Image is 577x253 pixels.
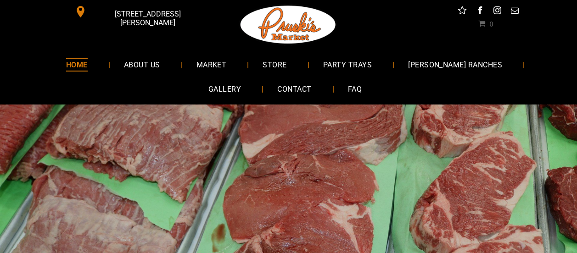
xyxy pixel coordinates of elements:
a: email [509,5,521,19]
a: facebook [474,5,486,19]
a: HOME [52,52,101,77]
a: PARTY TRAYS [309,52,386,77]
a: [PERSON_NAME] RANCHES [394,52,516,77]
a: [STREET_ADDRESS][PERSON_NAME] [68,5,209,19]
span: [STREET_ADDRESS][PERSON_NAME] [88,5,207,32]
a: instagram [491,5,503,19]
a: ABOUT US [110,52,174,77]
span: 0 [489,20,493,27]
a: Social network [456,5,468,19]
a: CONTACT [263,77,325,101]
a: STORE [249,52,300,77]
a: FAQ [334,77,375,101]
a: MARKET [183,52,241,77]
a: GALLERY [195,77,255,101]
